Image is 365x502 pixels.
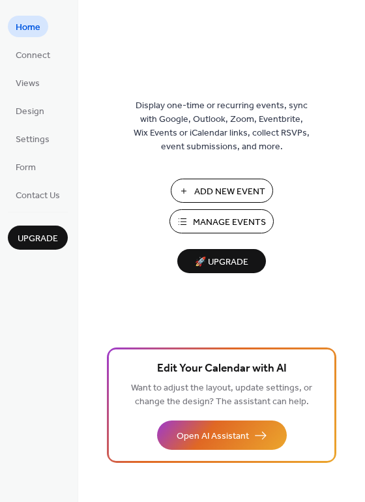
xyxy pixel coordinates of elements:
[16,189,60,203] span: Contact Us
[131,379,312,411] span: Want to adjust the layout, update settings, or change the design? The assistant can help.
[171,179,273,203] button: Add New Event
[18,232,58,246] span: Upgrade
[16,105,44,119] span: Design
[16,49,50,63] span: Connect
[8,44,58,65] a: Connect
[8,72,48,93] a: Views
[177,430,249,443] span: Open AI Assistant
[185,254,258,271] span: 🚀 Upgrade
[16,133,50,147] span: Settings
[16,21,40,35] span: Home
[157,360,287,378] span: Edit Your Calendar with AI
[8,128,57,149] a: Settings
[134,99,310,154] span: Display one-time or recurring events, sync with Google, Outlook, Zoom, Eventbrite, Wix Events or ...
[8,100,52,121] a: Design
[8,184,68,205] a: Contact Us
[8,226,68,250] button: Upgrade
[194,185,265,199] span: Add New Event
[16,161,36,175] span: Form
[157,421,287,450] button: Open AI Assistant
[8,156,44,177] a: Form
[16,77,40,91] span: Views
[193,216,266,229] span: Manage Events
[177,249,266,273] button: 🚀 Upgrade
[8,16,48,37] a: Home
[169,209,274,233] button: Manage Events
